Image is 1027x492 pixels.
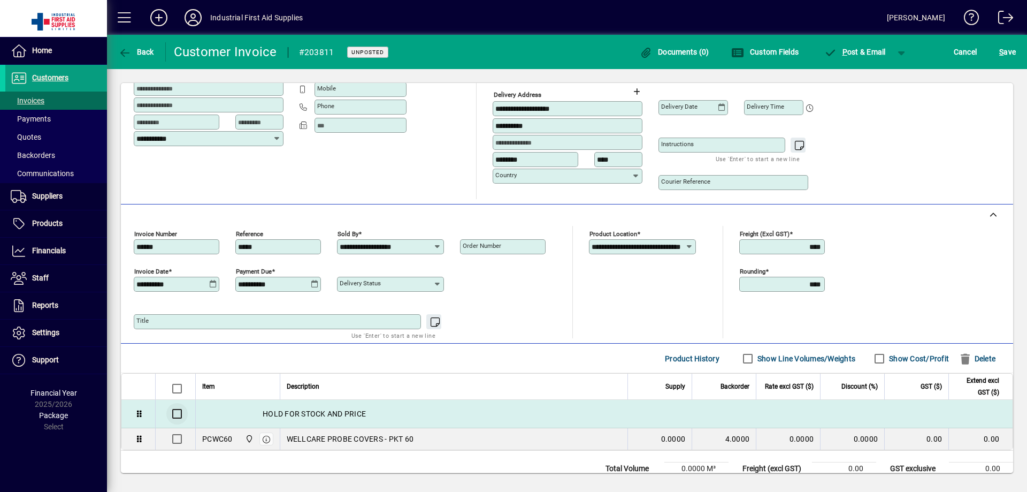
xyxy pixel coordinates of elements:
span: ost & Email [824,48,886,56]
span: Invoices [11,96,44,105]
mat-label: Delivery time [747,103,784,110]
button: Documents (0) [637,42,712,62]
span: INDUSTRIAL FIRST AID SUPPLIES LTD [242,433,255,445]
span: Custom Fields [731,48,799,56]
mat-label: Mobile [317,85,336,92]
span: Settings [32,328,59,337]
span: Item [202,381,215,392]
a: Suppliers [5,183,107,210]
mat-label: Invoice number [134,230,177,238]
a: Quotes [5,128,107,146]
span: Payments [11,115,51,123]
a: Settings [5,320,107,346]
button: Back [116,42,157,62]
mat-label: Order number [463,242,501,249]
span: Extend excl GST ($) [955,375,999,398]
span: Reports [32,301,58,309]
td: 0.00 [884,428,948,450]
span: Product History [665,350,719,367]
td: 0.0000 [820,428,884,450]
span: Financial Year [30,389,77,397]
td: 0.00 [812,463,876,475]
button: Add [142,8,176,27]
span: Discount (%) [841,381,878,392]
a: Home [5,37,107,64]
mat-label: Reference [236,230,263,238]
span: Customers [32,73,68,82]
mat-label: Rounding [740,268,765,275]
a: Products [5,210,107,237]
label: Show Line Volumes/Weights [755,353,855,364]
div: HOLD FOR STOCK AND PRICE [196,400,1013,428]
mat-label: Freight (excl GST) [740,230,790,238]
span: ave [999,43,1016,60]
button: Product History [661,349,724,368]
span: Products [32,219,63,228]
span: Backorder [721,381,749,392]
a: Staff [5,265,107,292]
mat-label: Country [495,171,517,179]
span: Unposted [351,49,384,56]
span: Suppliers [32,192,63,200]
label: Show Cost/Profit [887,353,949,364]
button: Cancel [951,42,980,62]
td: 0.00 [949,463,1013,475]
mat-label: Instructions [661,140,694,148]
mat-label: Delivery status [340,279,381,287]
span: Supply [665,381,685,392]
button: Save [997,42,1018,62]
mat-label: Delivery date [661,103,698,110]
a: Communications [5,164,107,183]
div: Customer Invoice [174,43,277,60]
span: Support [32,355,59,364]
span: Description [287,381,319,392]
a: Backorders [5,146,107,164]
app-page-header-button: Back [107,42,166,62]
button: Profile [176,8,210,27]
mat-label: Product location [589,230,637,238]
mat-label: Title [136,317,149,324]
span: 0.0000 [661,434,686,444]
mat-label: Phone [317,102,334,110]
mat-label: Courier Reference [661,178,710,185]
span: 4.0000 [725,434,750,444]
span: S [999,48,1003,56]
span: Delete [959,350,995,367]
a: Invoices [5,92,107,110]
mat-hint: Use 'Enter' to start a new line [351,329,435,342]
span: Staff [32,274,49,282]
button: Post & Email [818,42,891,62]
div: Industrial First Aid Supplies [210,9,303,26]
a: Reports [5,292,107,319]
td: 0.00 [948,428,1013,450]
a: Payments [5,110,107,128]
app-page-header-button: Delete selection [954,349,1005,368]
td: GST exclusive [885,463,949,475]
span: Documents (0) [640,48,709,56]
div: #203811 [299,44,334,61]
span: Backorders [11,151,55,160]
span: WELLCARE PROBE COVERS - PKT 60 [287,434,414,444]
td: Total Volume [600,463,664,475]
mat-label: Sold by [338,230,358,238]
a: Knowledge Base [956,2,979,37]
a: Logout [990,2,1014,37]
span: Communications [11,169,74,178]
td: 0.0000 M³ [664,463,729,475]
a: Financials [5,238,107,264]
button: Choose address [628,83,645,100]
div: PCWC60 [202,434,233,444]
td: Freight (excl GST) [737,463,812,475]
div: 0.0000 [763,434,814,444]
span: GST ($) [921,381,942,392]
mat-hint: Use 'Enter' to start a new line [716,153,800,165]
a: Support [5,347,107,374]
button: Custom Fields [729,42,801,62]
span: Cancel [954,43,977,60]
div: [PERSON_NAME] [887,9,945,26]
span: P [842,48,847,56]
mat-label: Invoice date [134,268,168,275]
span: Quotes [11,133,41,141]
span: Back [118,48,154,56]
mat-label: Payment due [236,268,272,275]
